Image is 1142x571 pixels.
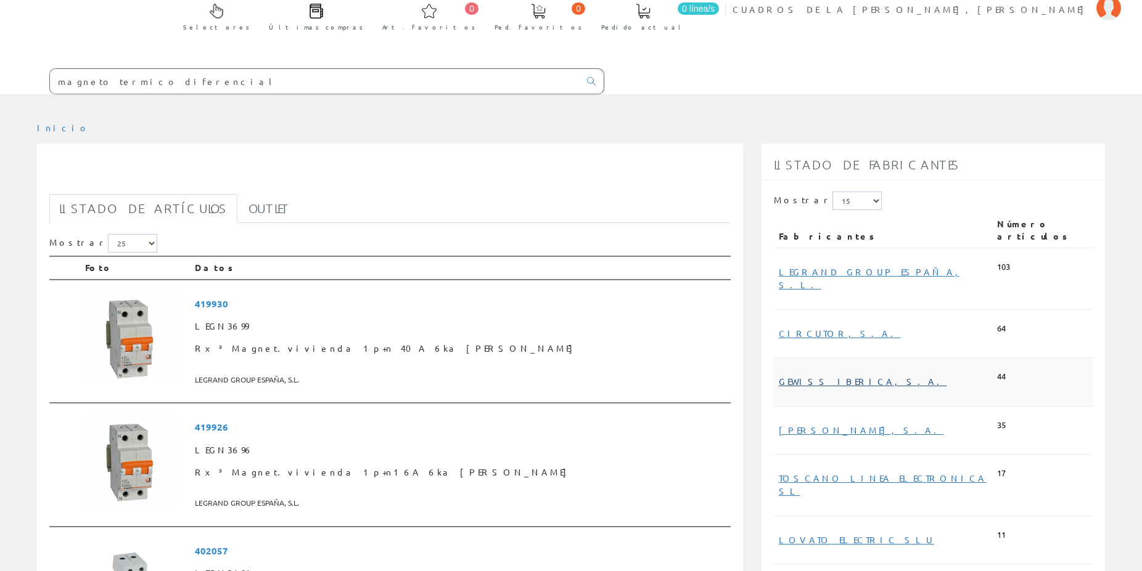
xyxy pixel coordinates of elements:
span: Rx³ Magnet.vivienda 1p+n 40A 6ka [PERSON_NAME] [195,338,725,360]
select: Mostrar [832,192,882,210]
a: [PERSON_NAME], S.A. [779,424,944,435]
span: 17 [997,468,1006,479]
th: Número artículos [992,213,1093,248]
a: LEGRAND GROUP ESPAÑA, S.L. [779,266,959,290]
span: 0 [465,2,479,15]
a: Listado de artículos [49,194,237,223]
span: 402057 [195,540,725,562]
a: Outlet [239,194,300,223]
span: 44 [997,371,1006,383]
span: LEGRAND GROUP ESPAÑA, S.L. [195,493,725,513]
a: LOVATO ELECTRIC SLU [779,534,934,545]
input: Buscar ... [50,69,580,94]
h1: magneto termico diferencial [49,163,731,188]
label: Mostrar [774,192,882,210]
a: CIRCUTOR, S.A. [779,328,901,339]
span: 0 línea/s [678,2,719,15]
label: Mostrar [49,234,157,253]
span: Pedido actual [601,21,685,33]
span: 35 [997,419,1006,431]
span: CUADROS DE LA [PERSON_NAME], [PERSON_NAME] [733,3,1090,15]
span: 419930 [195,293,725,315]
span: LEGN3699 [195,315,725,338]
span: Rx³ Magnet.vivienda 1p+n16A 6ka [PERSON_NAME] [195,461,725,484]
span: 0 [572,2,585,15]
span: 64 [997,323,1006,334]
span: 419926 [195,416,725,439]
span: LEGN3696 [195,439,725,461]
span: Últimas compras [269,21,363,33]
span: Selectores [183,21,250,33]
span: Ped. favoritos [495,21,582,33]
th: Datos [190,256,730,280]
a: GEWISS IBERICA, S.A. [779,376,947,387]
th: Foto [80,256,190,280]
a: TOSCANO LINEA ELECTRONICA SL [779,472,987,496]
th: Fabricantes [774,213,992,248]
a: Inicio [37,122,89,133]
span: Listado de fabricantes [774,157,960,172]
img: Foto artículo Rx³ Magnet.vivienda 1p+n 40A 6ka legrand (150x150) [85,293,178,385]
span: 103 [997,261,1010,273]
span: Art. favoritos [382,21,475,33]
select: Mostrar [108,234,157,253]
span: 11 [997,529,1006,541]
img: Foto artículo Rx³ Magnet.vivienda 1p+n16A 6ka legrand (150x150) [85,416,178,508]
span: LEGRAND GROUP ESPAÑA, S.L. [195,370,725,390]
